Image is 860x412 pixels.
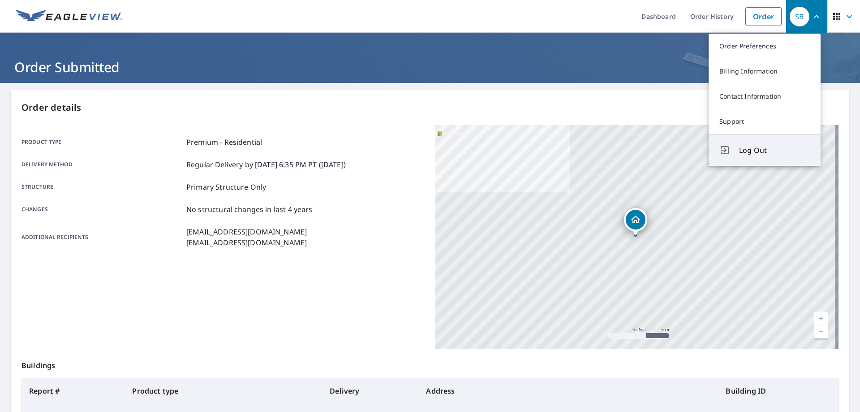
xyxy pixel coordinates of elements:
[21,137,183,147] p: Product type
[709,109,821,134] a: Support
[186,137,262,147] p: Premium - Residential
[16,10,122,23] img: EV Logo
[21,349,838,378] p: Buildings
[624,208,647,236] div: Dropped pin, building 1, Residential property, 8128 Shirley Rd Spotsylvania, VA 22551
[186,204,313,215] p: No structural changes in last 4 years
[790,7,809,26] div: SB
[125,378,322,403] th: Product type
[745,7,782,26] a: Order
[322,378,419,403] th: Delivery
[718,378,838,403] th: Building ID
[186,182,266,192] p: Primary Structure Only
[22,378,125,403] th: Report #
[709,34,821,59] a: Order Preferences
[709,84,821,109] a: Contact Information
[21,204,183,215] p: Changes
[419,378,718,403] th: Address
[21,226,183,248] p: Additional recipients
[709,59,821,84] a: Billing Information
[739,145,810,156] span: Log Out
[21,101,838,114] p: Order details
[21,159,183,170] p: Delivery method
[21,182,183,192] p: Structure
[814,325,828,338] a: Current Level 17, Zoom Out
[11,58,849,76] h1: Order Submitted
[814,312,828,325] a: Current Level 17, Zoom In
[186,237,307,248] p: [EMAIL_ADDRESS][DOMAIN_NAME]
[186,226,307,237] p: [EMAIL_ADDRESS][DOMAIN_NAME]
[709,134,821,166] button: Log Out
[186,159,346,170] p: Regular Delivery by [DATE] 6:35 PM PT ([DATE])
